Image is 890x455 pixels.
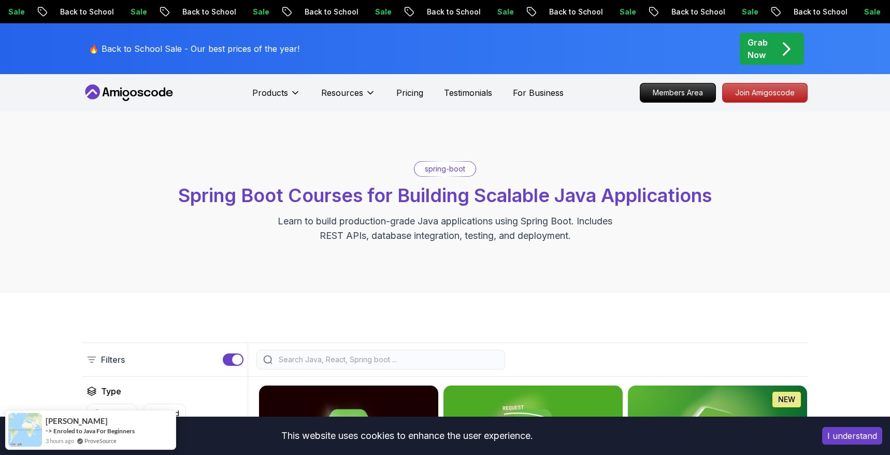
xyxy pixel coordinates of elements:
[775,7,845,17] p: Back to School
[321,87,363,99] p: Resources
[286,7,356,17] p: Back to School
[101,385,121,397] h2: Type
[163,408,179,419] p: Build
[513,87,564,99] a: For Business
[178,184,712,207] span: Spring Boot Courses for Building Scalable Java Applications
[8,413,42,447] img: provesource social proof notification image
[845,7,879,17] p: Sale
[722,83,808,103] a: Join Amigoscode
[723,83,807,102] p: Join Amigoscode
[396,87,423,99] a: Pricing
[89,42,299,55] p: 🔥 Back to School Sale - Our best prices of the year!
[822,427,882,445] button: Accept cookies
[112,7,145,17] p: Sale
[53,427,135,435] a: Enroled to Java For Beginners
[271,214,619,243] p: Learn to build production-grade Java applications using Spring Boot. Includes REST APIs, database...
[46,436,74,445] span: 3 hours ago
[252,87,288,99] p: Products
[87,404,137,423] button: Course
[84,436,117,445] a: ProveSource
[723,7,756,17] p: Sale
[46,417,108,425] span: [PERSON_NAME]
[778,394,795,405] p: NEW
[234,7,267,17] p: Sale
[106,408,131,419] p: Course
[321,87,376,107] button: Resources
[748,36,768,61] p: Grab Now
[640,83,715,102] p: Members Area
[530,7,601,17] p: Back to School
[143,404,186,423] button: Build
[8,424,807,447] div: This website uses cookies to enhance the user experience.
[356,7,390,17] p: Sale
[444,87,492,99] a: Testimonials
[101,353,125,366] p: Filters
[164,7,234,17] p: Back to School
[277,354,498,365] input: Search Java, React, Spring boot ...
[408,7,479,17] p: Back to School
[41,7,112,17] p: Back to School
[252,87,300,107] button: Products
[479,7,512,17] p: Sale
[640,83,716,103] a: Members Area
[653,7,723,17] p: Back to School
[601,7,634,17] p: Sale
[46,426,52,435] span: ->
[425,164,465,174] p: spring-boot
